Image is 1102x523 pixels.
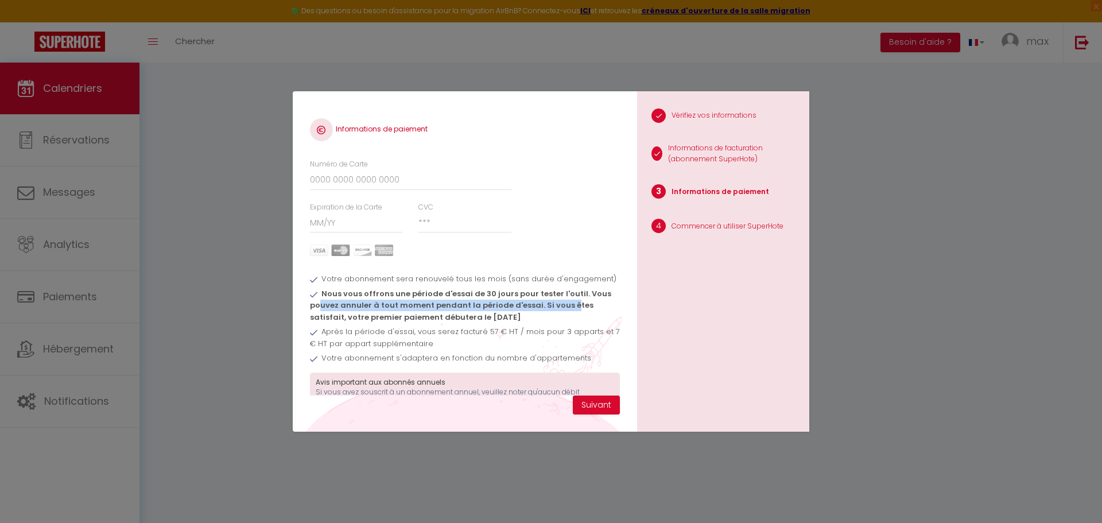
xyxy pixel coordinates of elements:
[651,184,666,199] span: 3
[310,212,403,233] input: MM/YY
[9,5,44,39] button: Ouvrir le widget de chat LiveChat
[637,137,809,173] li: Informations de facturation (abonnement SuperHote)
[651,219,666,233] span: 4
[321,352,591,363] span: Votre abonnement s'adaptera en fonction du nombre d'appartements
[637,103,809,131] li: Vérifiez vos informations
[316,378,614,386] h3: Avis important aux abonnés annuels
[310,202,382,213] label: Expiration de la Carte
[316,387,614,441] p: Si vous avez souscrit à un abonnement annuel, veuillez noter qu'aucun débit supplémentaire ne ser...
[310,326,620,348] span: Après la période d'essai, vous serez facturé 57 € HT / mois pour 3 apparts et 7 € HT par appart s...
[573,396,620,415] button: Suivant
[310,245,393,256] img: carts.png
[637,213,809,242] li: Commencer à utiliser SuperHote
[418,202,433,213] label: CVC
[310,159,368,170] label: Numéro de Carte
[637,179,809,207] li: Informations de paiement
[321,273,616,284] span: Votre abonnement sera renouvelé tous les mois (sans durée d'engagement)
[310,118,620,141] h4: Informations de paiement
[310,170,511,191] input: 0000 0000 0000 0000
[310,288,611,323] span: Nous vous offrons une période d'essai de 30 jours pour tester l'outil. Vous pouvez annuler à tout...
